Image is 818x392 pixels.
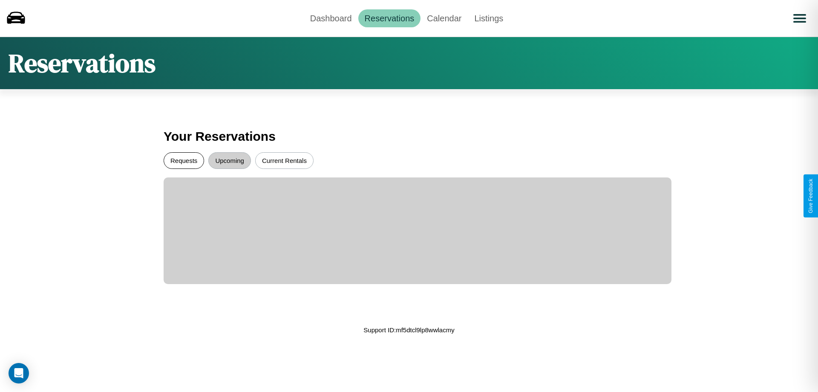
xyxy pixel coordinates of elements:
h1: Reservations [9,46,156,81]
h3: Your Reservations [164,125,654,148]
a: Reservations [358,9,421,27]
div: Open Intercom Messenger [9,363,29,383]
button: Upcoming [208,152,251,169]
button: Open menu [788,6,812,30]
p: Support ID: mf5dtcl9lp8wwlacmy [363,324,454,336]
button: Requests [164,152,204,169]
button: Current Rentals [255,152,314,169]
a: Dashboard [304,9,358,27]
a: Calendar [421,9,468,27]
div: Give Feedback [808,179,814,213]
a: Listings [468,9,510,27]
